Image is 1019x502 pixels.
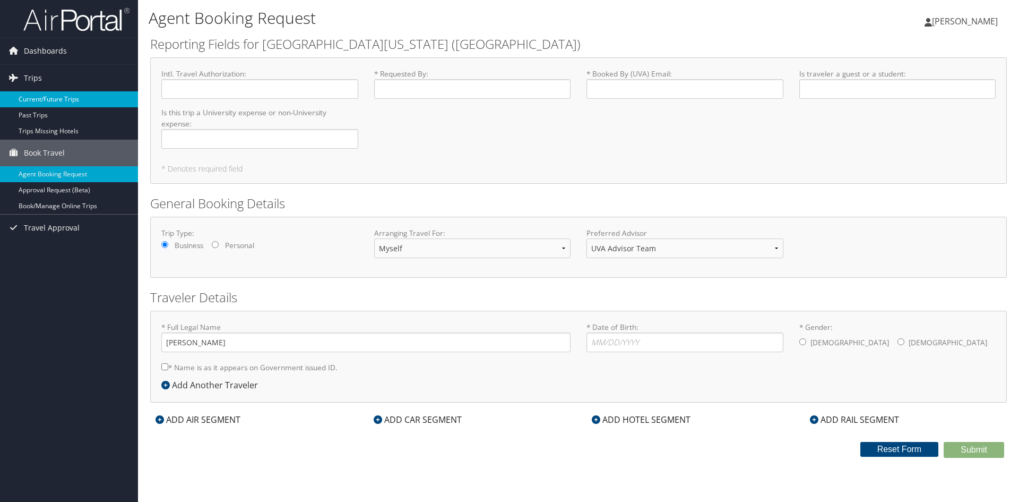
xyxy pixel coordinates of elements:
h2: Traveler Details [150,288,1007,307]
span: Book Travel [24,140,65,166]
div: ADD CAR SEGMENT [368,413,467,426]
input: * Gender:[DEMOGRAPHIC_DATA][DEMOGRAPHIC_DATA] [897,338,904,345]
span: Dashboards [24,38,67,64]
input: * Name is as it appears on Government issued ID. [161,363,168,370]
label: [DEMOGRAPHIC_DATA] [909,333,987,353]
label: Preferred Advisor [586,228,783,239]
input: * Date of Birth: [586,333,783,352]
h2: Reporting Fields for [GEOGRAPHIC_DATA][US_STATE] ([GEOGRAPHIC_DATA]) [150,35,1007,53]
input: * Booked By (UVA) Email: [586,79,783,99]
label: Trip Type: [161,228,358,239]
label: Arranging Travel For: [374,228,571,239]
h5: * Denotes required field [161,165,996,173]
div: Add Another Traveler [161,379,263,392]
label: * Full Legal Name [161,322,571,352]
label: [DEMOGRAPHIC_DATA] [810,333,889,353]
div: ADD RAIL SEGMENT [805,413,904,426]
input: * Requested By: [374,79,571,99]
label: * Gender: [799,322,996,354]
input: Is this trip a University expense or non-University expense: [161,129,358,149]
a: [PERSON_NAME] [925,5,1008,37]
button: Submit [944,442,1004,458]
img: airportal-logo.png [23,7,129,32]
span: [PERSON_NAME] [932,15,998,27]
label: * Name is as it appears on Government issued ID. [161,358,338,377]
label: * Requested By : [374,69,571,99]
input: Is traveler a guest or a student: [799,79,996,99]
h2: General Booking Details [150,194,1007,212]
label: Is traveler a guest or a student : [799,69,996,99]
label: Business [175,240,203,251]
input: * Gender:[DEMOGRAPHIC_DATA][DEMOGRAPHIC_DATA] [799,338,806,345]
label: * Date of Birth: [586,322,783,352]
label: Personal [225,240,254,251]
span: Travel Approval [24,215,80,241]
h1: Agent Booking Request [149,7,722,29]
input: * Full Legal Name [161,333,571,352]
div: ADD HOTEL SEGMENT [586,413,696,426]
label: * Booked By (UVA) Email : [586,69,783,99]
label: Is this trip a University expense or non-University expense : [161,107,358,149]
span: Trips [24,65,42,91]
button: Reset Form [860,442,939,457]
input: Intl. Travel Authorization: [161,79,358,99]
div: ADD AIR SEGMENT [150,413,246,426]
label: Intl. Travel Authorization : [161,69,358,99]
